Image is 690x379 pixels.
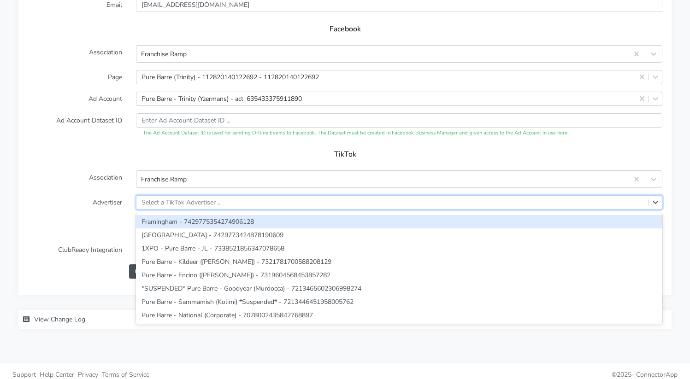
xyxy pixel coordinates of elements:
div: Pure Barre - Encino ([PERSON_NAME]) - 7319604568453857282 [136,268,662,282]
div: *SUSPENDED* Pure Barre - Goodyear (Murdocca) - 7213465602306998274 [136,282,662,295]
div: Franchise Ramp [141,49,187,58]
input: Enter Ad Account Dataset ID ... [136,113,662,128]
label: Ad Account Dataset ID [21,113,129,137]
span: Help Center [40,370,74,379]
label: Ad Account [21,92,129,106]
div: Pure Barre - National (Corporate) - 7078002435842768897 [136,309,662,322]
div: 1XPO - Pure Barre - JL - 7338521856347078658 [136,242,662,255]
h5: TikTok [37,150,653,159]
span: Support [12,370,36,379]
h5: Settings [37,222,653,231]
span: View Change Log [34,315,85,324]
div: Framingham - 7429775354274906128 [136,215,662,228]
div: The Ad Account Dataset ID is used for sending Offline Events to Facebook. The Dataset must be cre... [136,129,662,137]
span: Privacy [78,370,98,379]
label: Association [21,45,129,63]
div: Pure Barre - Kildeer ([PERSON_NAME]) - 7321781700588208129 [136,255,662,268]
span: Terms of Service [102,370,149,379]
div: Franchise Ramp [141,174,187,184]
label: Page [21,70,129,84]
div: Pure Barre - Sammamish (Kolimi) *Suspended* - 7213446451958005762 [136,295,662,309]
button: Cancel [129,264,159,279]
div: Select a TikTok Advertiser .. [142,198,220,207]
label: Association [21,170,129,188]
h5: Facebook [37,25,653,34]
div: Pure Barre - Trinity (Yzermans) - act_635433375911890 [142,94,302,104]
label: ClubReady Integration [21,243,129,257]
label: Advertiser [21,195,129,210]
div: [GEOGRAPHIC_DATA] - 7429773424878190609 [136,228,662,242]
div: Pure Barre (Trinity) - 112820140122692 - 112820140122692 [142,72,319,82]
span: ConnectorApp [636,370,678,379]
